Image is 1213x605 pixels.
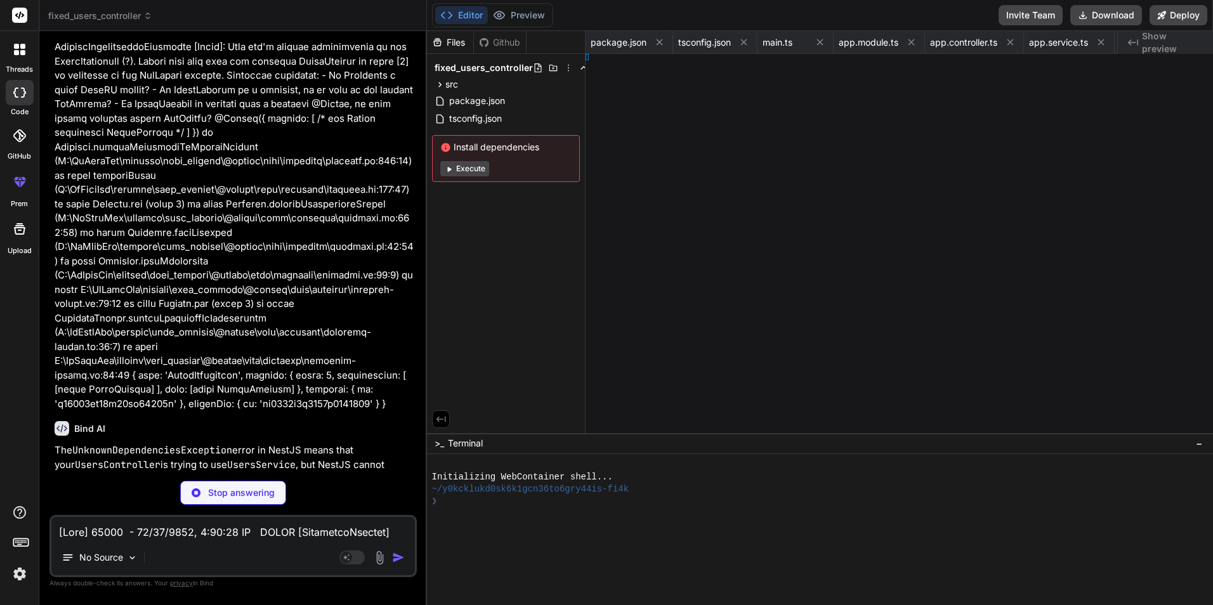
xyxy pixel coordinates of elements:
span: − [1196,437,1203,450]
span: app.module.ts [839,36,898,49]
div: Files [427,36,473,49]
p: The error in NestJS means that your is trying to use , but NestJS cannot find in the current modu... [55,443,414,500]
span: ~/y0kcklukd0sk6k1gcn36to6gry44is-fi4k [432,483,629,495]
div: Github [474,36,526,49]
p: [Lore] 65000 - 72/37/9852, 4:90:28 IP DOLOR [SitametcoNsectet] AdipiscIngelitseddoEiusmodte [Inci... [55,26,414,412]
span: main.ts [763,36,792,49]
button: Invite Team [999,5,1063,25]
button: Download [1070,5,1142,25]
span: Initializing WebContainer shell... [432,471,613,483]
span: Show preview [1142,30,1203,55]
h6: Bind AI [74,422,105,435]
img: icon [392,551,405,564]
img: settings [9,563,30,585]
span: app.controller.ts [930,36,997,49]
code: UsersService [227,459,296,471]
span: tsconfig.json [678,36,731,49]
button: Execute [440,161,489,176]
span: Install dependencies [440,141,572,153]
code: UnknownDependenciesException [72,444,232,457]
p: No Source [79,551,123,564]
span: app.service.ts [1029,36,1088,49]
label: prem [11,198,28,209]
span: ❯ [432,495,438,507]
span: >_ [435,437,444,450]
span: fixed_users_controller [435,62,533,74]
img: Pick Models [127,552,138,563]
span: package.json [591,36,646,49]
button: Editor [435,6,488,24]
label: GitHub [8,151,31,162]
img: attachment [372,550,387,565]
span: Terminal [448,437,483,450]
label: Upload [8,245,32,256]
label: threads [6,64,33,75]
p: Always double-check its answers. Your in Bind [49,577,417,589]
button: Preview [488,6,550,24]
p: Stop answering [208,486,275,499]
span: privacy [170,579,193,587]
span: tsconfig.json [448,111,503,126]
span: fixed_users_controller [48,10,152,22]
button: Deploy [1150,5,1207,25]
button: − [1193,433,1205,453]
label: code [11,107,29,117]
span: package.json [448,93,506,108]
code: UsersController [75,459,161,471]
span: src [445,78,458,91]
